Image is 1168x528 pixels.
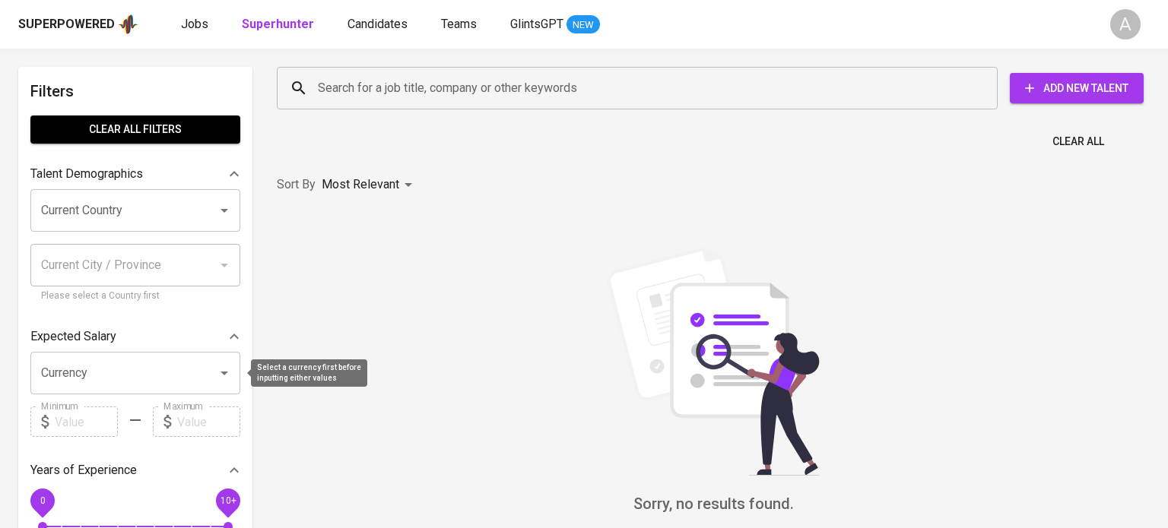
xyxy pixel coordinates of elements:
[214,362,235,384] button: Open
[177,406,240,437] input: Value
[30,79,240,103] h6: Filters
[30,455,240,485] div: Years of Experience
[181,15,211,34] a: Jobs
[277,492,1150,516] h6: Sorry, no results found.
[41,289,230,304] p: Please select a Country first
[242,15,317,34] a: Superhunter
[567,17,600,33] span: NEW
[220,495,236,506] span: 10+
[18,16,115,33] div: Superpowered
[55,406,118,437] input: Value
[348,17,408,31] span: Candidates
[30,165,143,183] p: Talent Demographics
[43,120,228,139] span: Clear All filters
[1022,79,1131,98] span: Add New Talent
[30,321,240,352] div: Expected Salary
[510,17,563,31] span: GlintsGPT
[1110,9,1141,40] div: A
[181,17,208,31] span: Jobs
[40,495,45,506] span: 0
[510,15,600,34] a: GlintsGPT NEW
[30,327,116,346] p: Expected Salary
[441,17,477,31] span: Teams
[322,171,417,199] div: Most Relevant
[214,200,235,221] button: Open
[118,13,138,36] img: app logo
[1052,132,1104,151] span: Clear All
[322,175,399,194] p: Most Relevant
[18,13,138,36] a: Superpoweredapp logo
[30,115,240,144] button: Clear All filters
[30,461,137,479] p: Years of Experience
[242,17,314,31] b: Superhunter
[1046,128,1110,156] button: Clear All
[599,248,827,476] img: file_searching.svg
[30,159,240,189] div: Talent Demographics
[277,175,316,194] p: Sort By
[441,15,480,34] a: Teams
[348,15,411,34] a: Candidates
[1010,73,1144,103] button: Add New Talent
